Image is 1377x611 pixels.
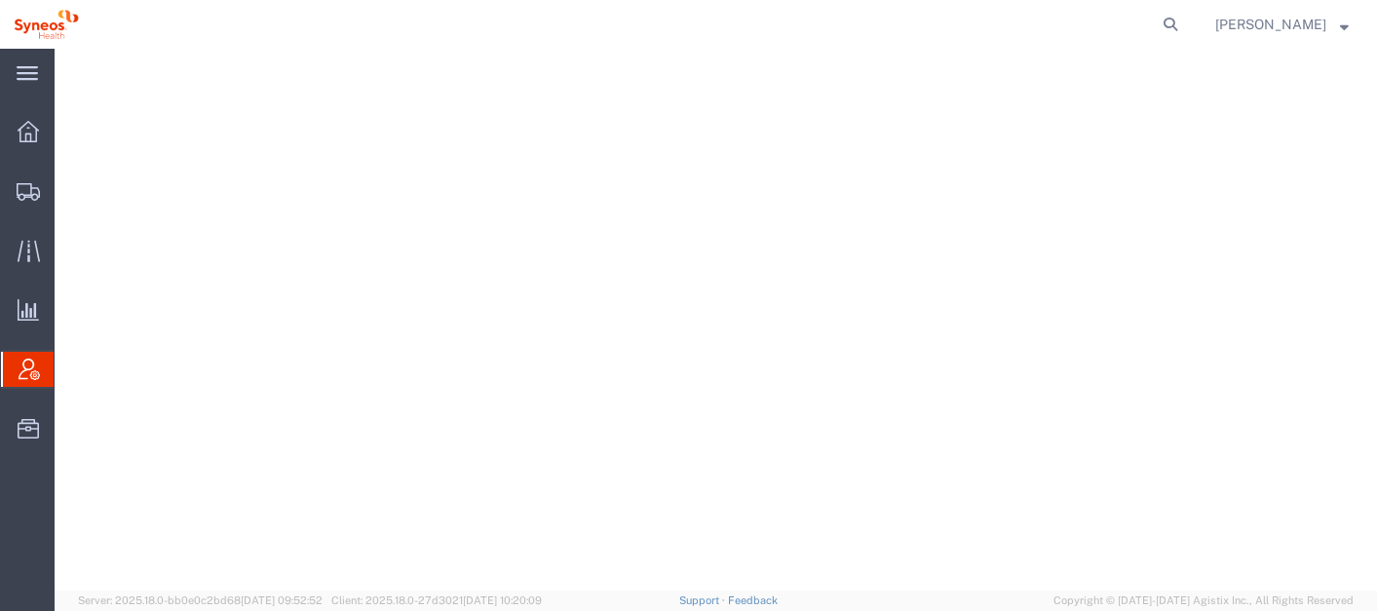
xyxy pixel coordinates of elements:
[14,10,79,39] img: logo
[463,594,542,606] span: [DATE] 10:20:09
[1215,14,1326,35] span: Julie Ryan
[1053,592,1354,609] span: Copyright © [DATE]-[DATE] Agistix Inc., All Rights Reserved
[728,594,778,606] a: Feedback
[78,594,323,606] span: Server: 2025.18.0-bb0e0c2bd68
[1214,13,1350,36] button: [PERSON_NAME]
[55,49,1377,591] iframe: FS Legacy Container
[331,594,542,606] span: Client: 2025.18.0-27d3021
[679,594,728,606] a: Support
[241,594,323,606] span: [DATE] 09:52:52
